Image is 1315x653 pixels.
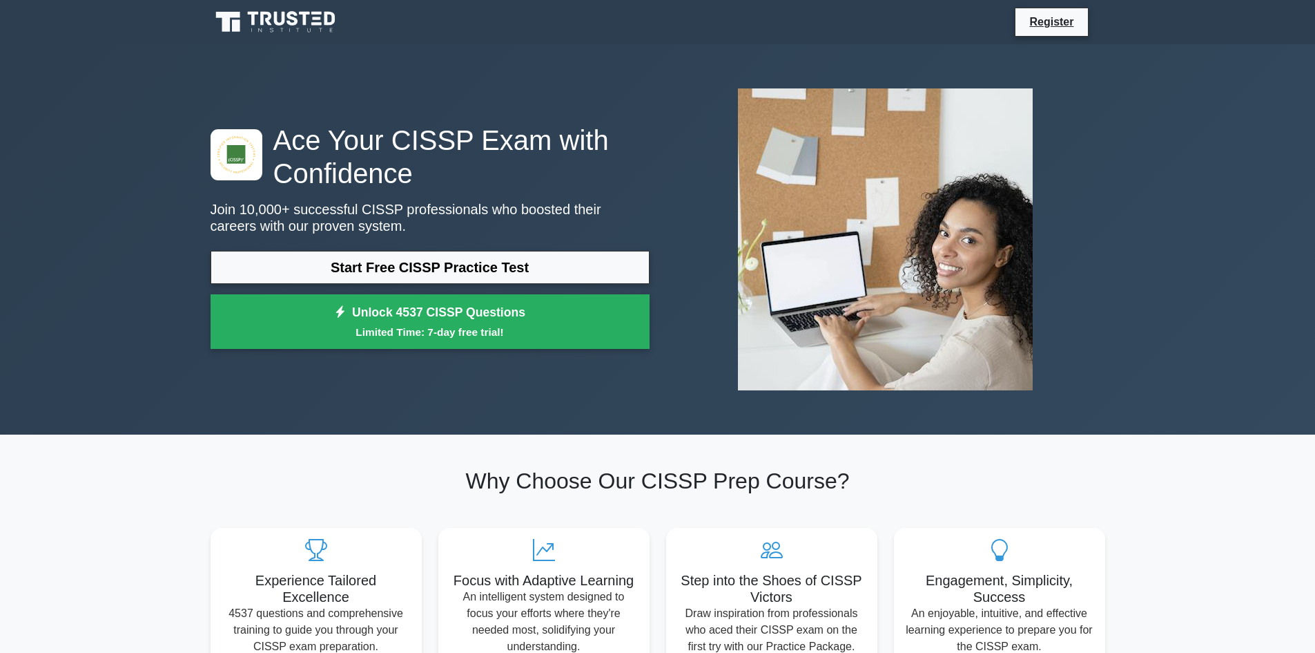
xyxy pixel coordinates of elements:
[1021,13,1082,30] a: Register
[211,124,650,190] h1: Ace Your CISSP Exam with Confidence
[211,251,650,284] a: Start Free CISSP Practice Test
[228,324,632,340] small: Limited Time: 7-day free trial!
[211,294,650,350] a: Unlock 4537 CISSP QuestionsLimited Time: 7-day free trial!
[449,572,639,589] h5: Focus with Adaptive Learning
[222,572,411,605] h5: Experience Tailored Excellence
[677,572,866,605] h5: Step into the Shoes of CISSP Victors
[211,201,650,234] p: Join 10,000+ successful CISSP professionals who boosted their careers with our proven system.
[905,572,1094,605] h5: Engagement, Simplicity, Success
[211,468,1105,494] h2: Why Choose Our CISSP Prep Course?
